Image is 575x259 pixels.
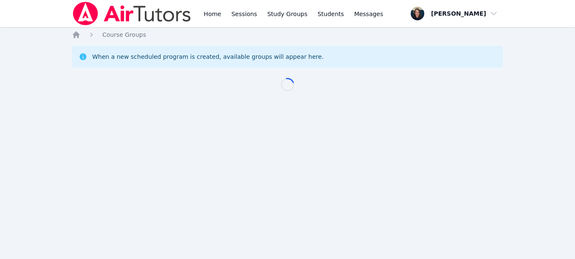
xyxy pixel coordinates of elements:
nav: Breadcrumb [72,30,503,39]
img: Air Tutors [72,2,192,25]
span: Course Groups [102,31,146,38]
div: When a new scheduled program is created, available groups will appear here. [92,52,324,61]
a: Course Groups [102,30,146,39]
span: Messages [354,10,383,18]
